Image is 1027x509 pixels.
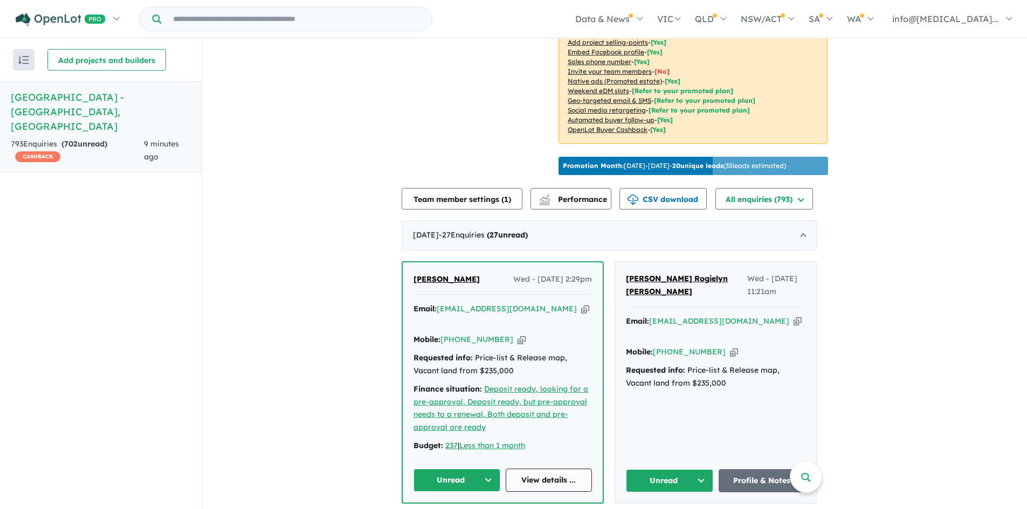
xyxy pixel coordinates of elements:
[626,364,805,390] div: Price-list & Release map, Vacant land from $235,000
[568,96,651,104] u: Geo-targeted email & SMS
[619,188,707,210] button: CSV download
[649,106,750,114] span: [Refer to your promoted plan]
[11,138,144,164] div: 793 Enquir ies
[413,304,437,313] strong: Email:
[654,67,670,75] span: [ No ]
[568,125,647,134] u: OpenLot Buyer Cashback
[15,151,60,162] span: CASHBACK
[719,469,806,492] a: Profile & Notes
[568,58,631,66] u: Sales phone number
[654,96,755,104] span: [Refer to your promoted plan]
[413,384,588,432] a: Deposit ready, looking for a pre-approval, Deposit ready, but pre-approval needs to a renewal, Bo...
[626,347,653,357] strong: Mobile:
[568,48,644,56] u: Embed Facebook profile
[413,441,443,450] strong: Budget:
[632,87,733,95] span: [Refer to your promoted plan]
[445,441,458,450] a: 237
[628,194,638,205] img: download icon
[530,188,611,210] button: Performance
[490,230,498,240] span: 27
[513,273,592,286] span: Wed - [DATE] 2:29pm
[402,220,817,250] div: [DATE]
[413,440,592,452] div: |
[730,346,738,358] button: Copy
[459,441,525,450] a: Less than 1 month
[539,198,550,205] img: bar-chart.svg
[413,384,482,394] strong: Finance situation:
[144,139,179,162] span: 9 minutes ago
[163,8,430,31] input: Try estate name, suburb, builder or developer
[563,161,786,171] p: [DATE] - [DATE] - ( 35 leads estimated)
[657,116,673,124] span: [Yes]
[61,139,107,149] strong: ( unread)
[47,49,166,71] button: Add projects and builders
[439,230,528,240] span: - 27 Enquir ies
[413,469,500,492] button: Unread
[413,274,480,284] span: [PERSON_NAME]
[16,13,106,26] img: Openlot PRO Logo White
[626,316,649,326] strong: Email:
[568,116,654,124] u: Automated buyer follow-up
[506,469,592,492] a: View details ...
[413,273,480,286] a: [PERSON_NAME]
[626,365,685,375] strong: Requested info:
[437,304,577,313] a: [EMAIL_ADDRESS][DOMAIN_NAME]
[568,38,648,46] u: Add project selling-points
[651,38,666,46] span: [ Yes ]
[440,334,513,344] a: [PHONE_NUMBER]
[568,67,652,75] u: Invite your team members
[568,87,629,95] u: Weekend eDM slots
[653,347,726,357] a: [PHONE_NUMBER]
[540,194,549,200] img: line-chart.svg
[672,162,723,170] b: 20 unique leads
[64,139,78,149] span: 702
[649,316,789,326] a: [EMAIL_ADDRESS][DOMAIN_NAME]
[794,316,802,327] button: Copy
[650,125,666,134] span: [Yes]
[568,77,662,85] u: Native ads (Promoted estate)
[665,77,680,85] span: [Yes]
[504,194,508,204] span: 1
[413,353,473,362] strong: Requested info:
[413,352,592,378] div: Price-list & Release map, Vacant land from $235,000
[626,469,713,492] button: Unread
[487,230,528,240] strong: ( unread)
[563,162,624,170] b: Promotion Month:
[747,273,805,298] span: Wed - [DATE] 11:21am
[568,106,646,114] u: Social media retargeting
[18,56,29,64] img: sort.svg
[581,303,589,315] button: Copy
[402,188,522,210] button: Team member settings (1)
[626,274,728,296] span: [PERSON_NAME] Rogielyn [PERSON_NAME]
[647,48,663,56] span: [ Yes ]
[892,13,998,24] span: info@[MEDICAL_DATA]...
[518,334,526,345] button: Copy
[634,58,650,66] span: [ Yes ]
[715,188,813,210] button: All enquiries (793)
[11,90,191,134] h5: [GEOGRAPHIC_DATA] - [GEOGRAPHIC_DATA] , [GEOGRAPHIC_DATA]
[541,194,607,204] span: Performance
[626,273,747,298] a: [PERSON_NAME] Rogielyn [PERSON_NAME]
[413,334,440,344] strong: Mobile:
